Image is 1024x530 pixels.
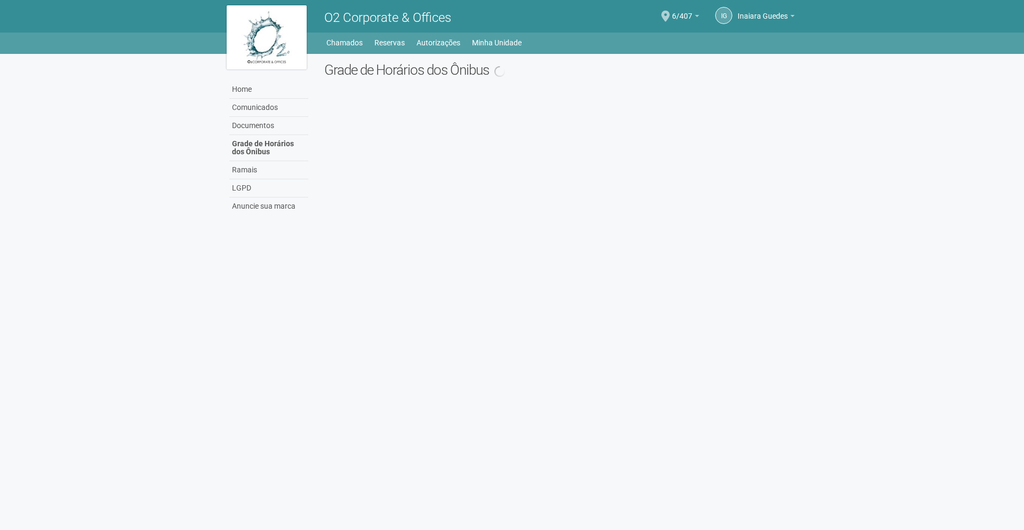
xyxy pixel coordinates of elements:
[672,2,692,20] span: 6/407
[494,66,506,77] img: spinner.png
[374,35,405,50] a: Reservas
[672,13,699,22] a: 6/407
[738,2,788,20] span: Inaiara Guedes
[229,197,308,215] a: Anuncie sua marca
[227,5,307,69] img: logo.jpg
[229,117,308,135] a: Documentos
[229,179,308,197] a: LGPD
[229,161,308,179] a: Ramais
[326,35,363,50] a: Chamados
[324,10,451,25] span: O2 Corporate & Offices
[229,99,308,117] a: Comunicados
[417,35,460,50] a: Autorizações
[472,35,522,50] a: Minha Unidade
[738,13,795,22] a: Inaiara Guedes
[229,81,308,99] a: Home
[229,135,308,161] a: Grade de Horários dos Ônibus
[324,62,675,78] h2: Grade de Horários dos Ônibus
[715,7,732,24] a: IG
